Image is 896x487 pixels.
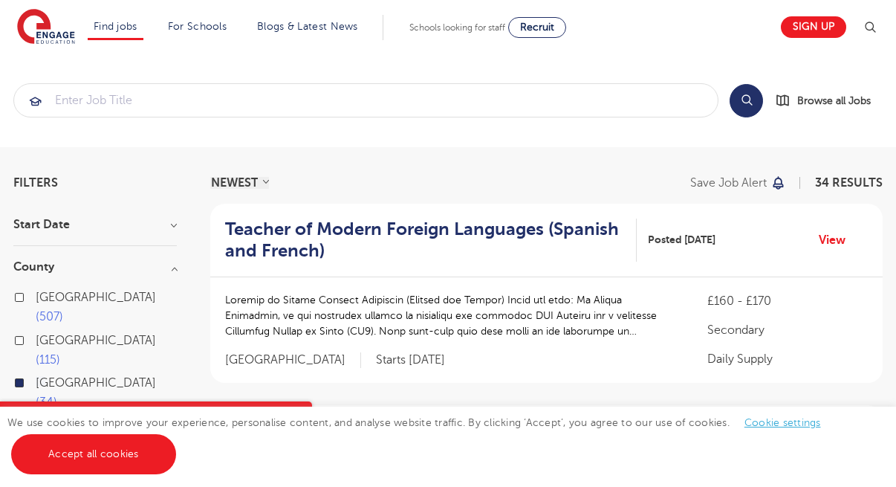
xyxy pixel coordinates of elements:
[168,21,227,32] a: For Schools
[690,177,786,189] button: Save job alert
[409,22,505,33] span: Schools looking for staff
[508,17,566,38] a: Recruit
[257,21,358,32] a: Blogs & Latest News
[36,396,57,409] span: 34
[648,232,715,248] span: Posted [DATE]
[520,22,554,33] span: Recruit
[775,92,883,109] a: Browse all Jobs
[225,219,637,262] a: Teacher of Modern Foreign Languages (Spanish and French)
[376,352,445,368] p: Starts [DATE]
[11,434,176,474] a: Accept all cookies
[690,177,767,189] p: Save job alert
[36,376,45,386] input: [GEOGRAPHIC_DATA] 34
[225,292,678,339] p: Loremip do Sitame Consect Adipiscin (Elitsed doe Tempor) Incid utl etdo: Ma Aliqua Enimadmin, ve ...
[13,83,718,117] div: Submit
[36,334,45,344] input: [GEOGRAPHIC_DATA] 115
[94,21,137,32] a: Find jobs
[707,292,868,310] p: £160 - £170
[744,417,821,428] a: Cookie settings
[13,261,177,273] h3: County
[17,9,75,46] img: Engage Education
[781,16,846,38] a: Sign up
[797,92,871,109] span: Browse all Jobs
[282,401,312,431] button: Close
[36,310,63,323] span: 507
[36,291,45,300] input: [GEOGRAPHIC_DATA] 507
[36,353,60,367] span: 115
[13,177,58,189] span: Filters
[36,291,156,304] span: [GEOGRAPHIC_DATA]
[730,84,763,117] button: Search
[13,219,177,230] h3: Start Date
[707,321,868,339] p: Secondary
[815,176,883,190] span: 34 RESULTS
[36,376,156,390] span: [GEOGRAPHIC_DATA]
[225,219,625,262] h2: Teacher of Modern Foreign Languages (Spanish and French)
[7,417,836,459] span: We use cookies to improve your experience, personalise content, and analyse website traffic. By c...
[36,334,156,347] span: [GEOGRAPHIC_DATA]
[14,84,718,117] input: Submit
[225,352,361,368] span: [GEOGRAPHIC_DATA]
[819,230,857,250] a: View
[707,350,868,368] p: Daily Supply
